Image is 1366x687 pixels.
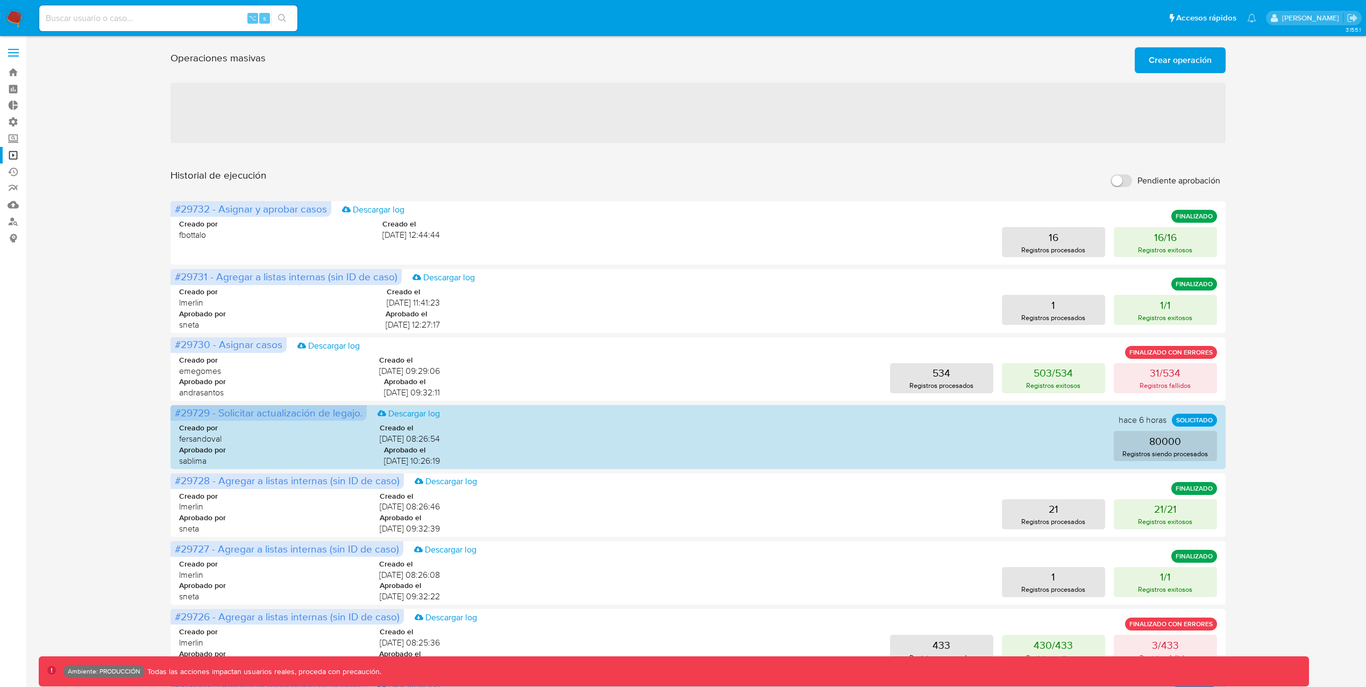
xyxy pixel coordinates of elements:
a: Notificaciones [1247,13,1256,23]
p: Ambiente: PRODUCCIÓN [68,669,140,674]
span: ⌥ [248,13,257,23]
p: Todas las acciones impactan usuarios reales, proceda con precaución. [145,667,381,677]
input: Buscar usuario o caso... [39,11,297,25]
span: Accesos rápidos [1176,12,1236,24]
a: Salir [1347,12,1358,24]
button: search-icon [271,11,293,26]
p: leidy.martinez@mercadolibre.com.co [1282,13,1343,23]
span: s [263,13,266,23]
